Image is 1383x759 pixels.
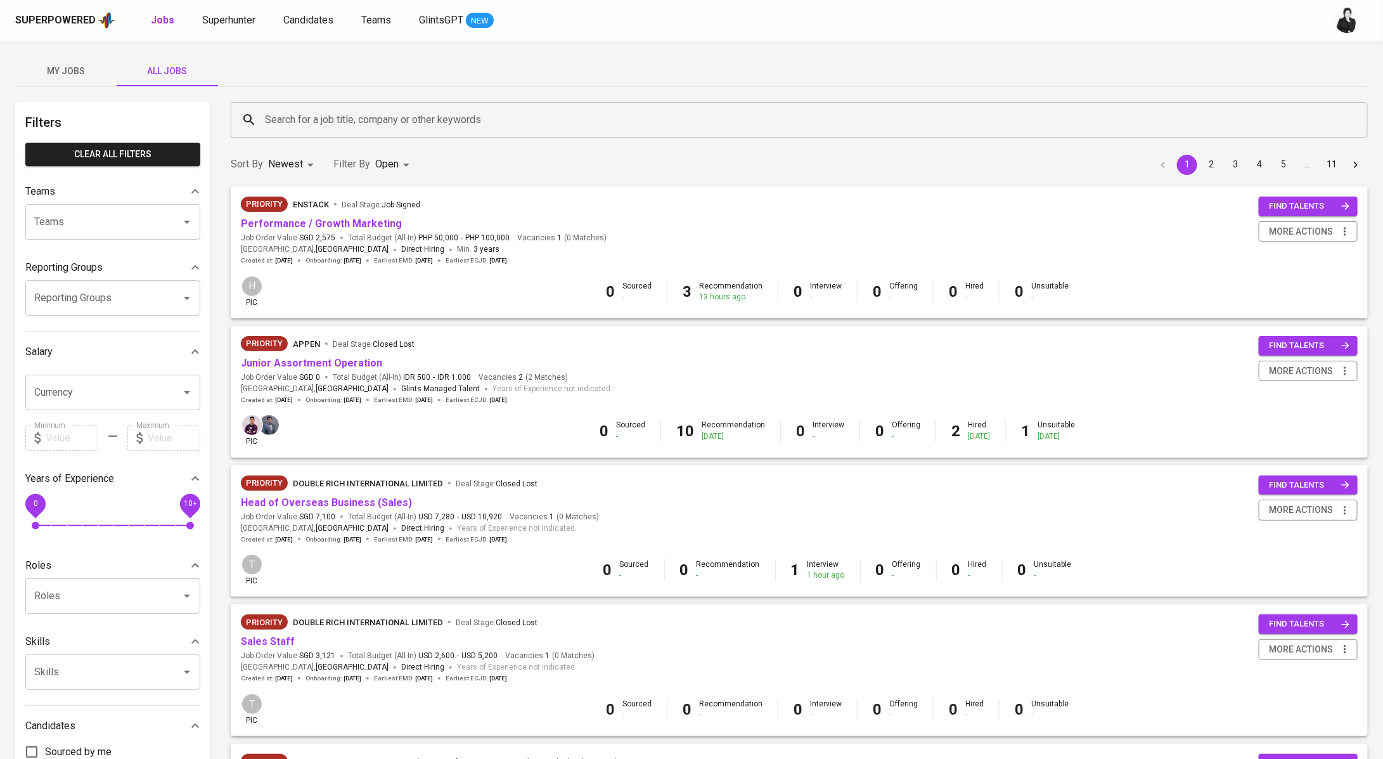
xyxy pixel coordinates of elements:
div: T [241,693,263,715]
span: 10+ [183,499,196,508]
div: - [697,570,760,581]
span: Priority [241,198,288,211]
div: Hired [965,699,984,720]
button: Clear All filters [25,143,200,166]
b: 0 [683,701,691,718]
span: Job Order Value [241,233,335,243]
div: Unsuitable [1031,281,1069,302]
img: app logo [98,11,115,30]
b: 0 [794,283,802,301]
span: - [433,372,435,383]
span: Earliest EMD : [374,256,433,265]
div: Open [375,153,414,176]
span: - [457,651,459,661]
a: Superpoweredapp logo [15,11,115,30]
span: Glints Managed Talent [401,384,480,393]
div: pic [241,275,263,308]
p: Salary [25,344,53,360]
div: … [1297,158,1318,171]
span: - [457,512,459,522]
span: Earliest ECJD : [446,256,507,265]
b: 0 [600,422,608,440]
a: Junior Assortment Operation [241,357,382,369]
a: Jobs [151,13,177,29]
b: 0 [876,561,885,579]
span: PHP 50,000 [418,233,458,243]
a: Head of Overseas Business (Sales) [241,496,412,509]
span: Created at : [241,396,293,405]
b: 0 [794,701,802,718]
p: Teams [25,184,55,199]
div: New Job received from Demand Team [241,476,288,491]
span: [GEOGRAPHIC_DATA] [316,383,389,396]
span: Enstack [293,200,329,209]
span: Earliest ECJD : [446,674,507,683]
button: more actions [1259,221,1358,242]
button: find talents [1259,614,1358,634]
b: Jobs [151,14,174,26]
span: Job Order Value [241,372,320,383]
div: T [241,554,263,576]
b: 0 [606,701,615,718]
div: Unsuitable [1031,699,1069,720]
p: Skills [25,634,50,649]
div: Roles [25,553,200,578]
a: Teams [361,13,394,29]
span: Vacancies ( 0 Matches ) [517,233,607,243]
div: New Job received from Demand Team [241,614,288,630]
span: Priority [241,477,288,490]
span: Closed Lost [496,618,537,627]
input: Value [148,425,200,451]
span: Onboarding : [306,674,361,683]
p: Reporting Groups [25,260,103,275]
span: Closed Lost [373,340,415,349]
span: SGD 0 [299,372,320,383]
span: [DATE] [415,396,433,405]
span: 3 years [473,245,499,254]
b: 0 [680,561,689,579]
div: [DATE] [702,431,765,442]
span: [GEOGRAPHIC_DATA] , [241,522,389,535]
span: Years of Experience not indicated. [457,522,577,535]
button: Go to page 2 [1201,155,1221,175]
span: more actions [1269,224,1333,240]
div: Newest [268,153,318,176]
div: - [1034,570,1072,581]
span: Created at : [241,674,293,683]
div: [DATE] [1038,431,1075,442]
span: [GEOGRAPHIC_DATA] [316,522,389,535]
a: Candidates [283,13,336,29]
button: more actions [1259,639,1358,660]
span: more actions [1269,642,1333,658]
div: - [810,292,842,302]
b: 0 [1015,283,1024,301]
span: Total Budget (All-In) [348,651,498,661]
span: Earliest EMD : [374,396,433,405]
div: Offering [889,699,918,720]
span: find talents [1269,478,1350,493]
div: Interview [810,281,842,302]
span: IDR 500 [403,372,430,383]
span: Onboarding : [306,256,361,265]
b: 2 [951,422,960,440]
button: Open [178,663,196,681]
span: [DATE] [275,535,293,544]
span: [DATE] [344,535,361,544]
span: Superhunter [202,14,255,26]
div: - [616,431,645,442]
div: [DATE] [968,431,990,442]
b: 0 [875,422,884,440]
span: Priority [241,337,288,350]
span: [GEOGRAPHIC_DATA] [316,661,389,674]
span: Direct Hiring [401,245,444,254]
span: [DATE] [415,256,433,265]
span: Double Rich International Limited [293,618,443,627]
button: page 1 [1177,155,1197,175]
h6: Filters [25,112,200,133]
span: [DATE] [415,674,433,683]
span: SGD 2,575 [299,233,335,243]
span: 0 [33,499,37,508]
span: [GEOGRAPHIC_DATA] [316,243,389,256]
span: Priority [241,616,288,629]
span: Job Order Value [241,651,335,661]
